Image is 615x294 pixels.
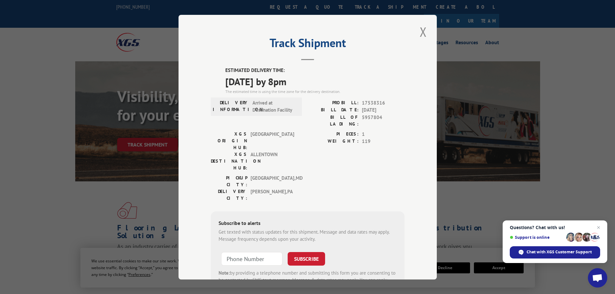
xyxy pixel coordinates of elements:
input: Phone Number [221,252,282,265]
a: Open chat [588,268,607,288]
button: Close modal [418,23,429,41]
span: Chat with XGS Customer Support [527,249,592,255]
label: BILL DATE: [308,106,359,114]
span: [GEOGRAPHIC_DATA] [251,130,294,151]
button: SUBSCRIBE [288,252,325,265]
span: [DATE] [362,106,405,114]
label: DELIVERY CITY: [211,188,247,201]
span: [DATE] by 8pm [225,74,405,88]
div: The estimated time is using the time zone for the delivery destination. [225,88,405,94]
strong: Note: [219,269,230,276]
label: PROBILL: [308,99,359,106]
span: Chat with XGS Customer Support [510,246,600,259]
label: WEIGHT: [308,138,359,145]
span: Questions? Chat with us! [510,225,600,230]
div: by providing a telephone number and submitting this form you are consenting to be contacted by SM... [219,269,397,291]
span: ALLENTOWN [251,151,294,171]
label: ESTIMATED DELIVERY TIME: [225,67,405,74]
span: [PERSON_NAME] , PA [251,188,294,201]
label: PIECES: [308,130,359,138]
div: Subscribe to alerts [219,219,397,228]
span: 5957804 [362,114,405,127]
span: 1 [362,130,405,138]
div: Get texted with status updates for this shipment. Message and data rates may apply. Message frequ... [219,228,397,243]
label: PICKUP CITY: [211,174,247,188]
label: XGS DESTINATION HUB: [211,151,247,171]
label: XGS ORIGIN HUB: [211,130,247,151]
label: DELIVERY INFORMATION: [213,99,249,114]
span: Support is online [510,235,564,240]
span: 119 [362,138,405,145]
h2: Track Shipment [211,38,405,51]
span: Arrived at Destination Facility [252,99,296,114]
label: BILL OF LADING: [308,114,359,127]
span: 17538316 [362,99,405,106]
span: [GEOGRAPHIC_DATA] , MD [251,174,294,188]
